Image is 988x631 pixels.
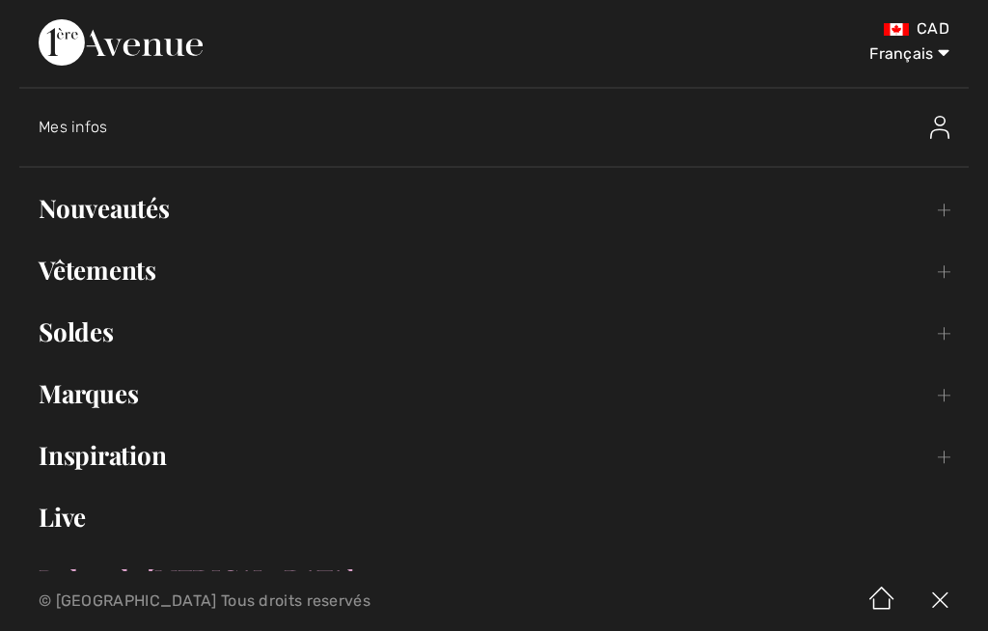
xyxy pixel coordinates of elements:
a: Marques [19,372,969,415]
img: Accueil [853,571,911,631]
a: Nouveautés [19,187,969,230]
img: Mes infos [930,116,949,139]
a: Soldes [19,311,969,353]
img: 1ère Avenue [39,19,203,66]
div: CAD [582,19,949,39]
a: Mes infosMes infos [39,96,969,158]
img: X [911,571,969,631]
a: Robes de [MEDICAL_DATA] [19,558,969,600]
p: © [GEOGRAPHIC_DATA] Tous droits reservés [39,594,581,608]
span: Mes infos [39,118,108,136]
a: Vêtements [19,249,969,291]
a: Inspiration [19,434,969,477]
a: Live [19,496,969,538]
